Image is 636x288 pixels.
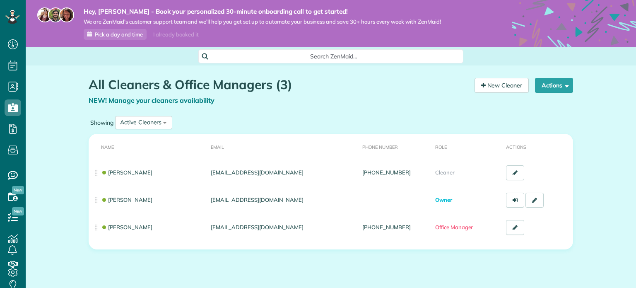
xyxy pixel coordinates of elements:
h1: All Cleaners & Office Managers (3) [89,78,468,92]
img: michelle-19f622bdf1676172e81f8f8fba1fb50e276960ebfe0243fe18214015130c80e4.jpg [59,7,74,22]
a: [PERSON_NAME] [101,196,152,203]
td: [EMAIL_ADDRESS][DOMAIN_NAME] [207,159,359,186]
span: Pick a day and time [95,31,143,38]
td: [EMAIL_ADDRESS][DOMAIN_NAME] [207,186,359,214]
a: [PHONE_NUMBER] [362,224,410,230]
span: We are ZenMaid’s customer support team and we’ll help you get set up to automate your business an... [84,18,441,25]
a: [PERSON_NAME] [101,169,152,176]
img: maria-72a9807cf96188c08ef61303f053569d2e2a8a1cde33d635c8a3ac13582a053d.jpg [37,7,52,22]
a: [PHONE_NUMBER] [362,169,410,176]
th: Actions [503,134,573,159]
a: Pick a day and time [84,29,147,40]
a: NEW! Manage your cleaners availability [89,96,214,104]
a: New Cleaner [475,78,529,93]
span: New [12,186,24,194]
th: Phone number [359,134,432,159]
td: [EMAIL_ADDRESS][DOMAIN_NAME] [207,214,359,241]
strong: Hey, [PERSON_NAME] - Book your personalized 30-minute onboarding call to get started! [84,7,441,16]
th: Name [89,134,207,159]
span: New [12,207,24,215]
span: Owner [435,196,452,203]
a: [PERSON_NAME] [101,224,152,230]
span: Cleaner [435,169,455,176]
label: Showing [89,119,115,127]
div: I already booked it [148,29,203,40]
button: Actions [535,78,573,93]
img: jorge-587dff0eeaa6aab1f244e6dc62b8924c3b6ad411094392a53c71c6c4a576187d.jpg [48,7,63,22]
th: Role [432,134,503,159]
th: Email [207,134,359,159]
div: Active Cleaners [120,118,161,127]
span: Office Manager [435,224,473,230]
